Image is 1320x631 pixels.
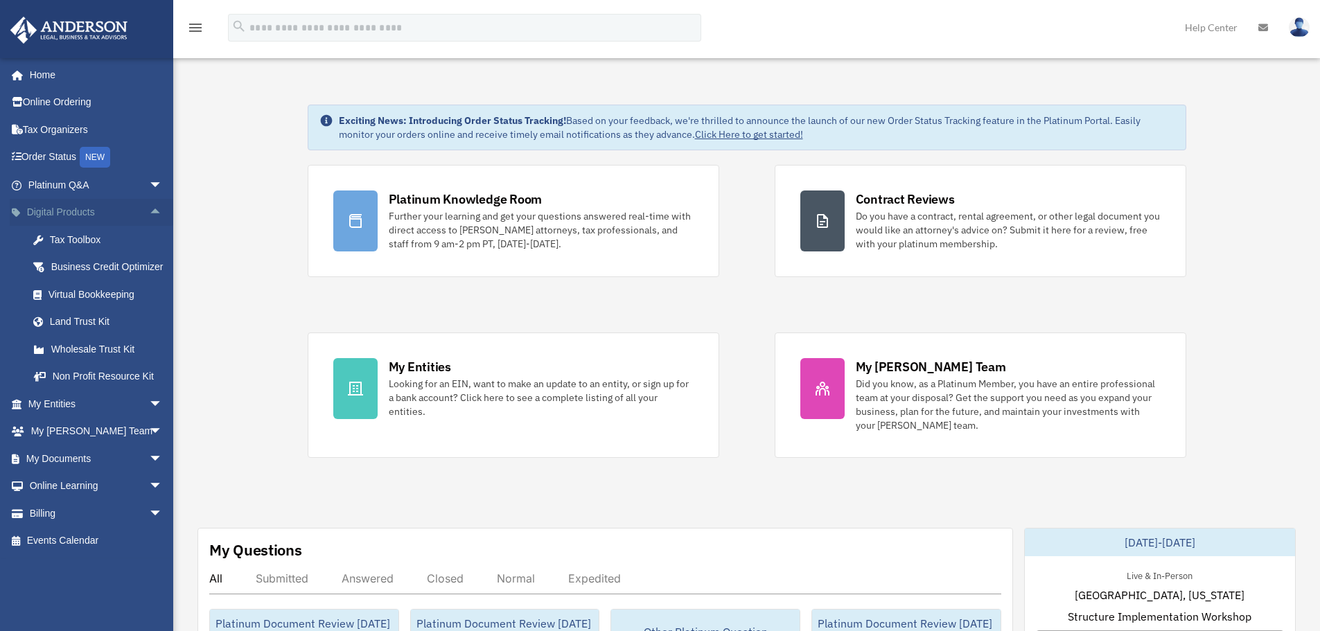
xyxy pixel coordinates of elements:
[187,24,204,36] a: menu
[10,472,184,500] a: Online Learningarrow_drop_down
[568,571,621,585] div: Expedited
[149,445,177,473] span: arrow_drop_down
[389,358,451,375] div: My Entities
[497,571,535,585] div: Normal
[856,377,1161,432] div: Did you know, as a Platinum Member, you have an entire professional team at your disposal? Get th...
[339,114,566,127] strong: Exciting News: Introducing Order Status Tracking!
[342,571,394,585] div: Answered
[187,19,204,36] i: menu
[49,231,166,249] div: Tax Toolbox
[10,199,184,226] a: Digital Productsarrow_drop_up
[10,418,184,445] a: My [PERSON_NAME] Teamarrow_drop_down
[10,89,184,116] a: Online Ordering
[389,209,694,251] div: Further your learning and get your questions answered real-time with direct access to [PERSON_NAM...
[19,254,184,281] a: Business Credit Optimizer
[10,390,184,418] a: My Entitiesarrow_drop_down
[389,190,543,208] div: Platinum Knowledge Room
[49,313,166,330] div: Land Trust Kit
[308,332,719,458] a: My Entities Looking for an EIN, want to make an update to an entity, or sign up for a bank accoun...
[49,341,166,358] div: Wholesale Trust Kit
[10,61,177,89] a: Home
[209,540,302,560] div: My Questions
[339,114,1174,141] div: Based on your feedback, we're thrilled to announce the launch of our new Order Status Tracking fe...
[1025,528,1295,556] div: [DATE]-[DATE]
[1289,17,1310,37] img: User Pic
[427,571,464,585] div: Closed
[10,171,184,199] a: Platinum Q&Aarrow_drop_down
[6,17,132,44] img: Anderson Advisors Platinum Portal
[775,165,1186,277] a: Contract Reviews Do you have a contract, rental agreement, or other legal document you would like...
[695,128,803,141] a: Click Here to get started!
[49,258,166,276] div: Business Credit Optimizer
[10,445,184,472] a: My Documentsarrow_drop_down
[149,418,177,446] span: arrow_drop_down
[19,363,184,391] a: Non Profit Resource Kit
[389,377,694,418] div: Looking for an EIN, want to make an update to an entity, or sign up for a bank account? Click her...
[209,571,222,585] div: All
[10,527,184,555] a: Events Calendar
[775,332,1186,458] a: My [PERSON_NAME] Team Did you know, as a Platinum Member, you have an entire professional team at...
[19,226,184,254] a: Tax Toolbox
[19,281,184,308] a: Virtual Bookkeeping
[1116,567,1204,582] div: Live & In-Person
[149,199,177,227] span: arrow_drop_up
[80,147,110,168] div: NEW
[1068,608,1251,625] span: Structure Implementation Workshop
[10,143,184,172] a: Order StatusNEW
[231,19,247,34] i: search
[49,368,166,385] div: Non Profit Resource Kit
[49,286,166,303] div: Virtual Bookkeeping
[856,209,1161,251] div: Do you have a contract, rental agreement, or other legal document you would like an attorney's ad...
[19,308,184,336] a: Land Trust Kit
[10,116,184,143] a: Tax Organizers
[856,358,1006,375] div: My [PERSON_NAME] Team
[149,390,177,418] span: arrow_drop_down
[149,472,177,501] span: arrow_drop_down
[10,499,184,527] a: Billingarrow_drop_down
[1075,587,1244,603] span: [GEOGRAPHIC_DATA], [US_STATE]
[308,165,719,277] a: Platinum Knowledge Room Further your learning and get your questions answered real-time with dire...
[149,171,177,199] span: arrow_drop_down
[19,335,184,363] a: Wholesale Trust Kit
[256,571,308,585] div: Submitted
[149,499,177,528] span: arrow_drop_down
[856,190,955,208] div: Contract Reviews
